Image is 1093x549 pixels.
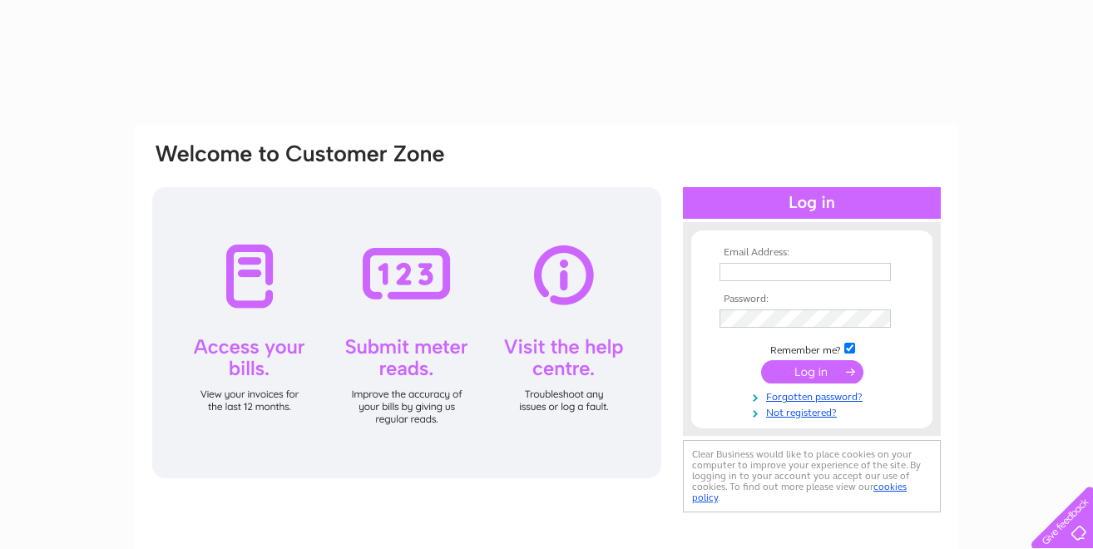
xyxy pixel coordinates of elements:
[683,440,941,512] div: Clear Business would like to place cookies on your computer to improve your experience of the sit...
[715,294,908,305] th: Password:
[720,403,908,419] a: Not registered?
[692,481,907,503] a: cookies policy
[720,388,908,403] a: Forgotten password?
[761,360,863,383] input: Submit
[715,340,908,357] td: Remember me?
[715,247,908,259] th: Email Address:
